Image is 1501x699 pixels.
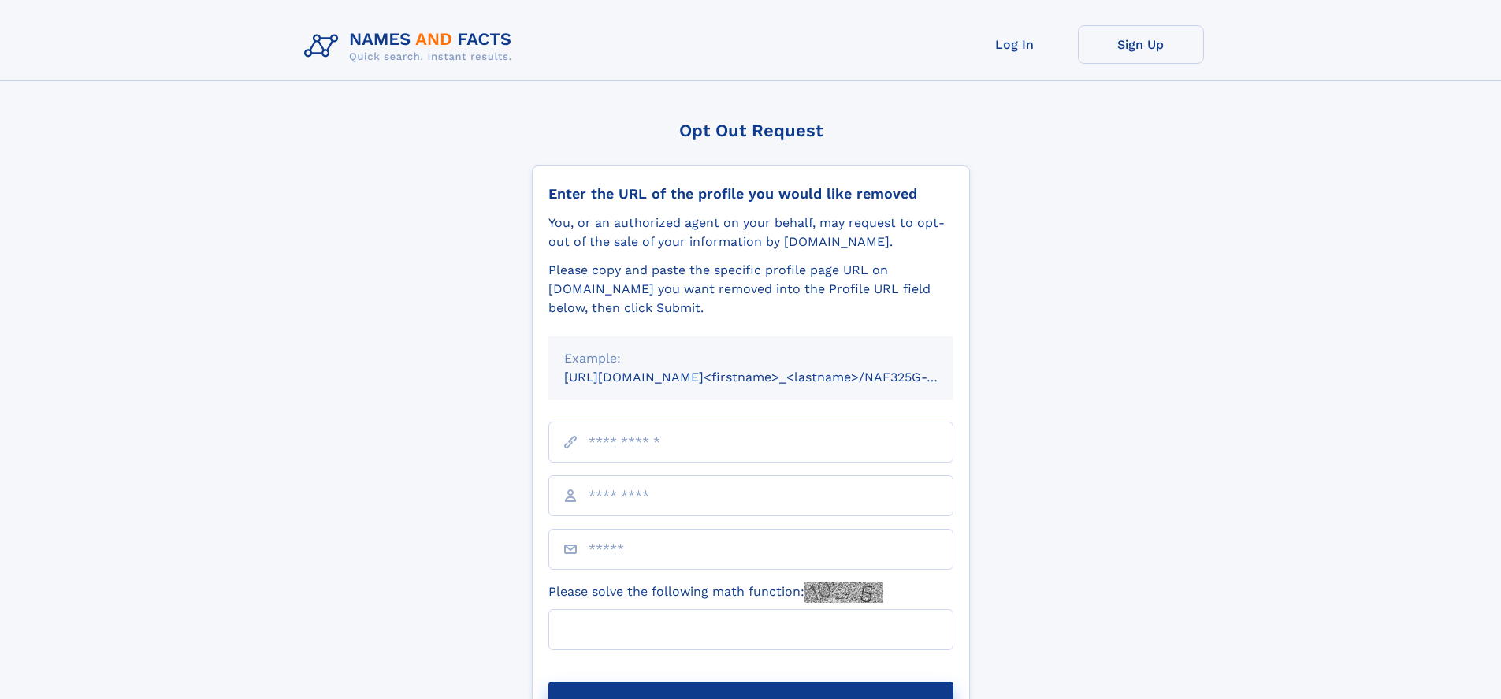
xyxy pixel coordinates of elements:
[952,25,1078,64] a: Log In
[298,25,525,68] img: Logo Names and Facts
[564,370,983,385] small: [URL][DOMAIN_NAME]<firstname>_<lastname>/NAF325G-xxxxxxxx
[1078,25,1204,64] a: Sign Up
[532,121,970,140] div: Opt Out Request
[548,214,953,251] div: You, or an authorized agent on your behalf, may request to opt-out of the sale of your informatio...
[548,582,883,603] label: Please solve the following math function:
[548,261,953,318] div: Please copy and paste the specific profile page URL on [DOMAIN_NAME] you want removed into the Pr...
[548,185,953,203] div: Enter the URL of the profile you would like removed
[564,349,938,368] div: Example:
